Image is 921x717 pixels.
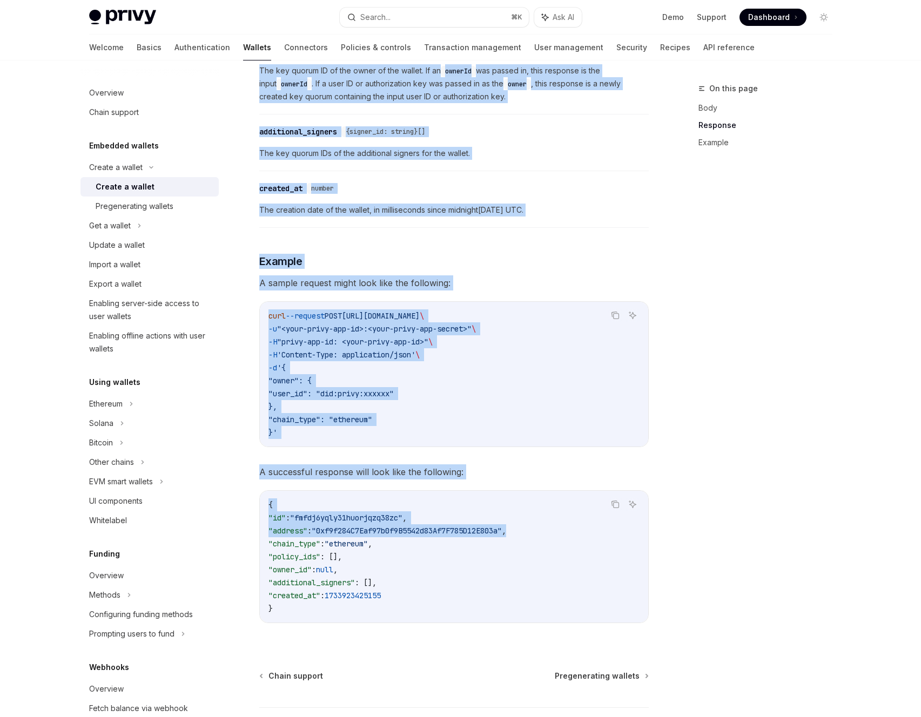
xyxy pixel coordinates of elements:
div: Ethereum [89,397,123,410]
a: Whitelabel [80,511,219,530]
button: Ask AI [626,497,640,511]
span: -u [268,324,277,334]
span: The key quorum ID of the owner of the wallet. If an was passed in, this response is the input . I... [259,64,649,103]
h5: Webhooks [89,661,129,674]
span: -H [268,350,277,360]
span: Chain support [268,671,323,681]
a: User management [534,35,603,60]
span: ⌘ K [511,13,522,22]
span: "0xf9f284C7Eaf97b0f9B5542d83Af7F785D12E803a" [312,526,502,536]
span: , [402,513,407,523]
span: On this page [709,82,758,95]
span: -H [268,337,277,347]
button: Copy the contents from the code block [608,497,622,511]
span: "id" [268,513,286,523]
div: Create a wallet [89,161,143,174]
span: 1733923425155 [325,591,381,600]
span: null [316,565,333,574]
div: Search... [360,11,391,24]
span: }' [268,428,277,437]
a: Example [698,134,841,151]
a: Policies & controls [341,35,411,60]
span: : [320,591,325,600]
div: Import a wallet [89,258,140,271]
a: Pregenerating wallets [80,197,219,216]
a: Transaction management [424,35,521,60]
span: \ [428,337,433,347]
div: Enabling server-side access to user wallets [89,297,212,323]
a: Connectors [284,35,328,60]
a: Dashboard [740,9,806,26]
a: Support [697,12,727,23]
code: owner [503,79,531,90]
div: EVM smart wallets [89,475,153,488]
span: Pregenerating wallets [555,671,640,681]
a: Enabling offline actions with user wallets [80,326,219,359]
div: Prompting users to fund [89,627,174,640]
div: Methods [89,589,120,601]
button: Ask AI [626,308,640,322]
a: UI components [80,491,219,511]
a: Chain support [260,671,323,681]
div: Fetch balance via webhook [89,702,188,715]
span: : [312,565,316,574]
code: ownerId [277,79,312,90]
button: Search...⌘K [340,8,529,27]
a: Body [698,99,841,117]
a: Security [616,35,647,60]
span: \ [415,350,420,360]
a: Configuring funding methods [80,605,219,624]
a: Response [698,117,841,134]
span: : [320,539,325,549]
span: "policy_ids" [268,552,320,562]
span: "chain_type" [268,539,320,549]
button: Copy the contents from the code block [608,308,622,322]
a: Authentication [174,35,230,60]
span: "<your-privy-app-id>:<your-privy-app-secret>" [277,324,472,334]
a: Enabling server-side access to user wallets [80,294,219,326]
div: Update a wallet [89,239,145,252]
span: "additional_signers" [268,578,355,587]
span: "user_id": "did:privy:xxxxxx" [268,389,394,398]
a: Export a wallet [80,274,219,294]
a: Basics [137,35,162,60]
span: : [], [355,578,377,587]
span: "created_at" [268,591,320,600]
a: Overview [80,679,219,699]
span: "ethereum" [325,539,368,549]
a: API reference [703,35,755,60]
span: curl [268,311,286,321]
span: "chain_type": "ethereum" [268,415,372,424]
a: Create a wallet [80,177,219,197]
span: : [286,513,290,523]
button: Toggle dark mode [815,9,832,26]
code: ownerId [441,66,476,77]
div: Solana [89,417,113,430]
div: Export a wallet [89,278,142,290]
div: Other chains [89,456,134,469]
span: [URL][DOMAIN_NAME] [342,311,420,321]
a: Chain support [80,103,219,122]
span: , [333,565,338,574]
span: POST [325,311,342,321]
span: The creation date of the wallet, in milliseconds since midnight[DATE] UTC. [259,204,649,217]
span: Ask AI [553,12,574,23]
h5: Using wallets [89,376,140,389]
span: Example [259,254,302,269]
span: }, [268,402,277,411]
div: Chain support [89,106,139,119]
a: Wallets [243,35,271,60]
a: Overview [80,566,219,585]
a: Import a wallet [80,255,219,274]
div: Create a wallet [96,180,154,193]
span: "owner": { [268,376,312,385]
h5: Embedded wallets [89,139,159,152]
span: A sample request might look like the following: [259,275,649,290]
a: Update a wallet [80,235,219,255]
span: \ [472,324,476,334]
div: Bitcoin [89,436,113,449]
div: Whitelabel [89,514,127,527]
span: : [], [320,552,342,562]
span: number [311,184,334,193]
div: Overview [89,569,124,582]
